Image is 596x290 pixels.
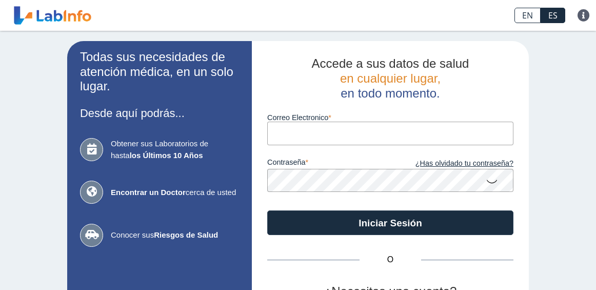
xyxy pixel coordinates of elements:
[312,56,469,70] span: Accede a sus datos de salud
[111,229,239,241] span: Conocer sus
[541,8,565,23] a: ES
[340,71,441,85] span: en cualquier lugar,
[130,151,203,160] b: los Últimos 10 Años
[80,50,239,94] h2: Todas sus necesidades de atención médica, en un solo lugar.
[154,230,218,239] b: Riesgos de Salud
[80,107,239,120] h3: Desde aquí podrás...
[267,113,513,122] label: Correo Electronico
[390,158,513,169] a: ¿Has olvidado tu contraseña?
[341,86,440,100] span: en todo momento.
[111,187,239,199] span: cerca de usted
[267,210,513,235] button: Iniciar Sesión
[514,8,541,23] a: EN
[267,158,390,169] label: contraseña
[111,188,186,197] b: Encontrar un Doctor
[111,138,239,161] span: Obtener sus Laboratorios de hasta
[360,254,421,266] span: O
